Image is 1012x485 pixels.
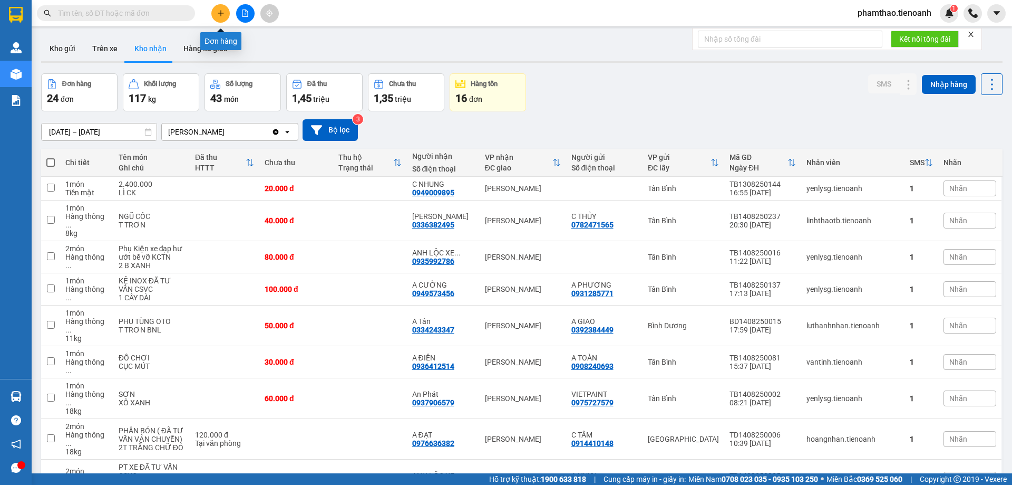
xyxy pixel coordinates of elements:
[412,212,474,221] div: C VÂN
[485,358,561,366] div: [PERSON_NAME]
[806,216,899,225] div: linhthaotb.tienoanh
[129,92,146,104] span: 117
[65,293,72,302] span: ...
[648,358,719,366] div: Tân Bình
[904,149,938,177] th: Toggle SortBy
[119,212,184,221] div: NGŨ CỐC
[729,317,796,326] div: BD1408250015
[119,390,184,398] div: SƠN
[571,153,637,161] div: Người gửi
[65,180,108,188] div: 1 món
[65,285,108,302] div: Hàng thông thường
[210,92,222,104] span: 43
[891,31,959,47] button: Kết nối tổng đài
[292,92,312,104] span: 1,45
[489,473,586,485] span: Hỗ trợ kỹ thuật:
[41,73,118,111] button: Đơn hàng24đơn
[9,7,23,23] img: logo-vxr
[412,431,474,439] div: A ĐẠT
[119,443,184,452] div: 2T TRẮNG CHỮ ĐỎ
[648,153,711,161] div: VP gửi
[571,317,637,326] div: A GIAO
[65,277,108,285] div: 1 món
[412,317,474,326] div: A Tân
[454,249,461,257] span: ...
[126,36,175,61] button: Kho nhận
[412,439,454,448] div: 0976636382
[260,4,279,23] button: aim
[65,309,108,317] div: 1 món
[648,164,711,172] div: ĐC lấy
[571,362,614,370] div: 0908240693
[65,366,72,375] span: ...
[806,435,899,443] div: hoangnhan.tienoanh
[119,261,184,270] div: 2 B XANH
[119,326,184,334] div: T TRƠN BNL
[412,257,454,265] div: 0935992786
[11,69,22,80] img: warehouse-icon
[195,439,254,448] div: Tại văn phòng
[119,244,184,261] div: Phụ Kiện xe đạp hư ướt bể vỡ KCTN
[42,123,157,140] input: Select a date range.
[648,285,719,293] div: Tân Bình
[412,354,474,362] div: A ĐIỀN
[65,349,108,358] div: 1 món
[65,390,108,407] div: Hàng thông thường
[395,95,411,103] span: triệu
[412,471,474,480] div: ANH LỘC XE ĐẠP
[953,476,961,483] span: copyright
[412,398,454,407] div: 0937906579
[729,257,796,265] div: 11:22 [DATE]
[119,188,184,197] div: LÌ CK
[485,394,561,403] div: [PERSON_NAME]
[729,439,796,448] div: 10:39 [DATE]
[950,5,958,12] sup: 1
[65,431,108,448] div: Hàng thông thường
[65,398,72,407] span: ...
[195,153,246,161] div: Đã thu
[868,74,900,93] button: SMS
[571,471,637,480] div: A HUYY
[144,80,176,88] div: Khối lượng
[265,285,328,293] div: 100.000 đ
[910,394,933,403] div: 1
[65,358,108,375] div: Hàng thông thường
[307,80,327,88] div: Đã thu
[729,221,796,229] div: 20:30 [DATE]
[485,285,561,293] div: [PERSON_NAME]
[374,92,393,104] span: 1,35
[806,358,899,366] div: vantinh.tienoanh
[910,435,933,443] div: 1
[480,149,566,177] th: Toggle SortBy
[910,358,933,366] div: 1
[729,212,796,221] div: TB1408250237
[205,73,281,111] button: Số lượng43món
[226,127,227,137] input: Selected Cư Kuin.
[729,471,796,480] div: TB1408250025
[729,431,796,439] div: TD1408250006
[485,253,561,261] div: [PERSON_NAME]
[968,8,978,18] img: phone-icon
[571,398,614,407] div: 0975727579
[11,439,21,449] span: notification
[211,4,230,23] button: plus
[729,398,796,407] div: 08:21 [DATE]
[65,261,72,270] span: ...
[412,390,474,398] div: An Phát
[148,95,156,103] span: kg
[729,188,796,197] div: 16:55 [DATE]
[485,164,552,172] div: ĐC giao
[729,249,796,257] div: TB1408250016
[412,289,454,298] div: 0949573456
[61,95,74,103] span: đơn
[119,317,184,326] div: PHỤ TÙNG OTO
[123,73,199,111] button: Khối lượng117kg
[910,216,933,225] div: 1
[943,158,996,167] div: Nhãn
[190,149,259,177] th: Toggle SortBy
[338,153,393,161] div: Thu hộ
[571,326,614,334] div: 0392384449
[643,149,724,177] th: Toggle SortBy
[119,293,184,302] div: 1 CÂY DÀI
[65,244,108,253] div: 2 món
